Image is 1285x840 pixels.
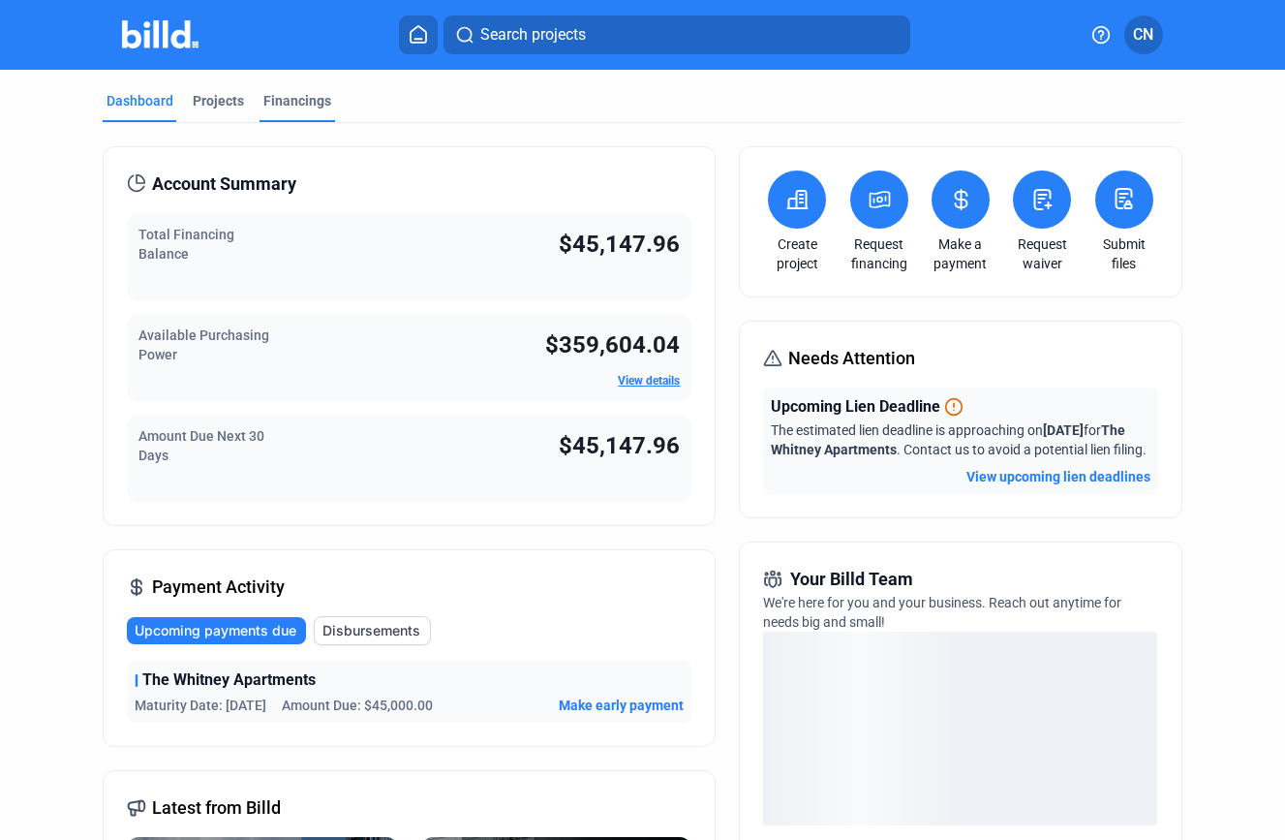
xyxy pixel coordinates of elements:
[1090,234,1158,273] a: Submit files
[138,227,234,262] span: Total Financing Balance
[771,395,940,419] span: Upcoming Lien Deadline
[559,231,680,258] span: $45,147.96
[152,171,296,198] span: Account Summary
[618,374,680,388] a: View details
[845,234,913,273] a: Request financing
[138,428,264,463] span: Amount Due Next 30 Days
[559,432,680,459] span: $45,147.96
[1043,422,1084,438] span: [DATE]
[763,234,831,273] a: Create project
[282,696,433,715] span: Amount Due: $45,000.00
[138,327,269,362] span: Available Purchasing Power
[107,91,173,110] div: Dashboard
[193,91,244,110] div: Projects
[559,696,684,715] button: Make early payment
[927,234,994,273] a: Make a payment
[1008,234,1076,273] a: Request waiver
[263,91,331,110] div: Financings
[322,621,420,640] span: Disbursements
[314,616,431,645] button: Disbursements
[152,574,285,601] span: Payment Activity
[1133,23,1153,47] span: CN
[135,696,266,715] span: Maturity Date: [DATE]
[444,16,910,54] button: Search projects
[122,20,199,48] img: Billd Company Logo
[127,617,306,644] button: Upcoming payments due
[790,566,913,593] span: Your Billd Team
[1124,16,1163,54] button: CN
[771,422,1147,457] span: The estimated lien deadline is approaching on for . Contact us to avoid a potential lien filing.
[966,467,1150,486] button: View upcoming lien deadlines
[763,632,1157,825] div: loading
[142,669,316,692] span: The Whitney Apartments
[763,595,1121,630] span: We're here for you and your business. Reach out anytime for needs big and small!
[152,794,281,822] span: Latest from Billd
[480,23,586,47] span: Search projects
[135,621,296,640] span: Upcoming payments due
[788,345,915,372] span: Needs Attention
[545,331,680,358] span: $359,604.04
